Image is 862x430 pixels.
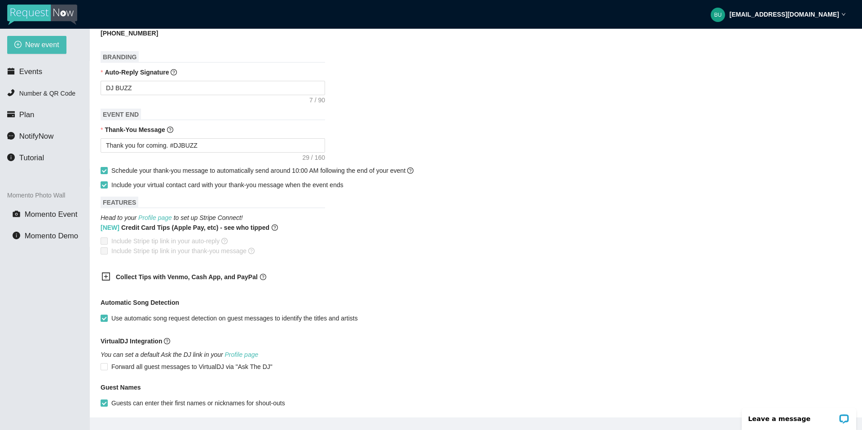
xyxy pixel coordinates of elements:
span: Include Stripe tip link in your thank-you message [108,246,258,256]
span: question-circle [407,167,413,174]
b: Guest Names [101,384,141,391]
button: plus-circleNew event [7,36,66,54]
span: New event [25,39,59,50]
span: Include your virtual contact card with your thank-you message when the event ends [111,181,343,189]
img: 07662e4d09af7917c33746ef8cd57b33 [711,8,725,22]
span: FEATURES [101,197,138,208]
div: Collect Tips with Venmo, Cash App, and PayPalquestion-circle [94,267,319,289]
b: Credit Card Tips (Apple Pay, etc) - see who tipped [101,223,269,233]
i: You can set a default Ask the DJ link in your [101,351,258,358]
span: plus-circle [14,41,22,49]
span: down [841,12,846,17]
a: Profile page [225,351,259,358]
span: phone [7,89,15,97]
b: VirtualDJ Integration [101,338,162,345]
b: Automatic Song Detection [101,298,179,307]
b: [PHONE_NUMBER] [101,30,158,37]
b: Auto-Reply Signature [105,69,169,76]
span: Number & QR Code [19,90,75,97]
img: RequestNow [7,4,77,25]
span: question-circle [164,338,170,344]
span: info-circle [7,154,15,161]
textarea: Thank you for coming. #DJBUZZ [101,138,325,153]
span: Tutorial [19,154,44,162]
span: Guests can enter their first names or nicknames for shout-outs [108,398,289,408]
span: NotifyNow [19,132,53,140]
span: Momento Demo [25,232,78,240]
span: question-circle [171,69,177,75]
span: question-circle [272,223,278,233]
span: Use automatic song request detection on guest messages to identify the titles and artists [108,313,361,323]
span: plus-square [101,272,110,281]
span: Plan [19,110,35,119]
span: [NEW] [101,224,119,231]
a: Profile page [138,214,172,221]
span: question-circle [221,238,228,244]
span: question-circle [260,274,266,280]
span: Momento Event [25,210,78,219]
span: question-circle [167,127,173,133]
span: Include Stripe tip link in your auto-reply [108,236,231,246]
span: Forward all guest messages to VirtualDJ via "Ask The DJ" [108,362,276,372]
span: message [7,132,15,140]
span: info-circle [13,232,20,239]
span: Events [19,67,42,76]
textarea: DJ BUZZ [101,81,325,95]
span: EVENT END [101,109,141,120]
span: Schedule your thank-you message to automatically send around 10:00 AM following the end of your e... [111,167,413,174]
b: Collect Tips with Venmo, Cash App, and PayPal [116,273,258,281]
span: credit-card [7,110,15,118]
span: calendar [7,67,15,75]
span: question-circle [248,248,255,254]
strong: [EMAIL_ADDRESS][DOMAIN_NAME] [730,11,839,18]
iframe: LiveChat chat widget [736,402,862,430]
b: Thank-You Message [105,126,165,133]
i: Head to your to set up Stripe Connect! [101,214,243,221]
span: BRANDING [101,51,139,63]
span: camera [13,210,20,218]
